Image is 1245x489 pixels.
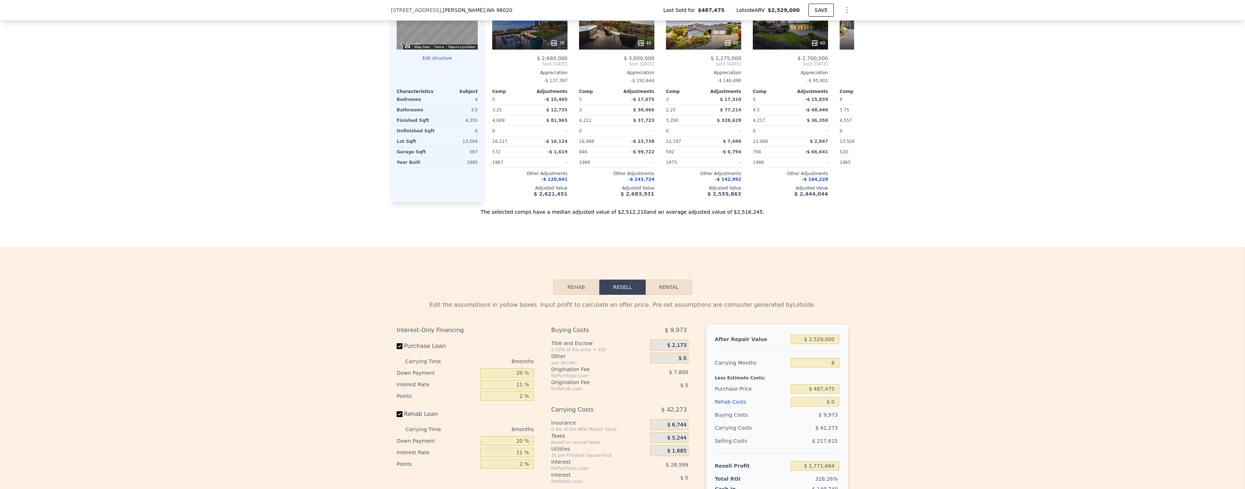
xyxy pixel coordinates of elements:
[397,408,477,421] label: Rehab Loan
[397,89,437,94] div: Characteristics
[792,157,828,167] div: -
[621,191,654,197] span: $ 2,683,931
[805,97,828,102] span: -$ 15,839
[492,185,567,191] div: Adjusted Value
[667,435,686,441] span: $ 5,244
[439,147,478,157] div: 567
[819,412,838,418] span: $ 9,973
[624,55,654,61] span: $ 3,000,000
[815,476,838,482] span: 328.26%
[618,157,654,167] div: -
[794,191,828,197] span: $ 2,444,044
[544,97,567,102] span: -$ 15,465
[637,39,651,47] div: 40
[666,118,678,123] span: 3,200
[666,105,702,115] div: 2.25
[698,7,725,14] span: $487,475
[715,434,788,447] div: Selling Costs
[840,70,915,76] div: Appreciation
[397,340,477,353] label: Purchase Loan
[599,280,646,295] button: Resell
[439,115,478,126] div: 4,355
[397,324,534,337] div: Interest-Only Financing
[492,118,505,123] span: 4,049
[551,353,647,360] div: Other
[840,128,843,133] span: 0
[715,395,788,408] div: Rehab Costs
[717,118,741,123] span: $ 328,628
[579,70,654,76] div: Appreciation
[534,191,567,197] span: $ 2,621,451
[704,89,741,94] div: Adjustments
[680,475,688,481] span: $ 0
[666,89,704,94] div: Comp
[631,139,654,144] span: -$ 23,738
[550,39,565,47] div: 38
[548,149,567,154] span: -$ 1,619
[397,105,436,115] div: Bathrooms
[397,411,402,417] input: Rehab Loan
[398,40,422,50] a: Open this area in Google Maps (opens a new window)
[753,149,761,154] span: 768
[631,97,654,102] span: -$ 17,075
[715,356,788,369] div: Carrying Months
[448,45,476,49] a: Report a problem
[551,439,647,445] div: based on annual taxes
[553,280,599,295] button: Rehab
[551,403,632,416] div: Carrying Costs
[439,126,478,136] div: 0
[397,379,477,390] div: Interest Rate
[551,340,647,347] div: Title and Escrow
[710,55,741,61] span: $ 2,275,000
[753,70,828,76] div: Appreciation
[492,149,501,154] span: 572
[753,128,756,133] span: 0
[579,89,617,94] div: Comp
[391,203,854,216] div: The selected comps have a median adjusted value of $2,512,210 and an average adjusted value of $2...
[840,97,843,102] span: 6
[715,177,741,182] span: -$ 142,992
[666,128,669,133] span: 0
[631,149,654,154] span: -$ 99,722
[753,185,828,191] div: Adjusted Value
[667,342,686,349] span: $ 2,173
[718,78,741,83] span: -$ 140,490
[666,70,741,76] div: Appreciation
[492,128,495,133] span: 0
[434,45,444,49] a: Terms (opens in new tab)
[439,157,478,167] div: 1985
[805,149,828,154] span: -$ 66,641
[667,448,686,454] span: $ 1,685
[579,128,582,133] span: 0
[397,126,436,136] div: Unfinished Sqft
[807,78,828,83] span: -$ 95,901
[753,118,765,123] span: 4,217
[485,7,512,13] span: , WA 98020
[546,118,567,123] span: $ 81,965
[618,126,654,136] div: -
[397,147,436,157] div: Garage Sqft
[840,89,877,94] div: Comp
[551,366,632,373] div: Origination Fee
[397,447,477,458] div: Interest Rate
[414,44,430,50] button: Map Data
[492,89,530,94] div: Comp
[723,139,741,144] span: $ 7,496
[807,118,828,123] span: $ 36,350
[631,78,654,83] span: -$ 192,644
[546,107,567,112] span: $ 12,735
[840,185,915,191] div: Adjusted Value
[541,177,567,182] span: -$ 120,041
[397,157,436,167] div: Year Built
[665,324,687,337] span: $ 9,973
[840,139,855,144] span: 13,504
[666,149,674,154] span: 592
[579,97,582,102] span: 5
[617,89,654,94] div: Adjustments
[661,403,687,416] span: $ 42,273
[679,355,687,362] span: $ 0
[840,171,915,177] div: Other Adjustments
[397,343,402,349] input: Purchase Loan
[579,61,654,67] span: Sold [DATE]
[397,115,436,126] div: Finished Sqft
